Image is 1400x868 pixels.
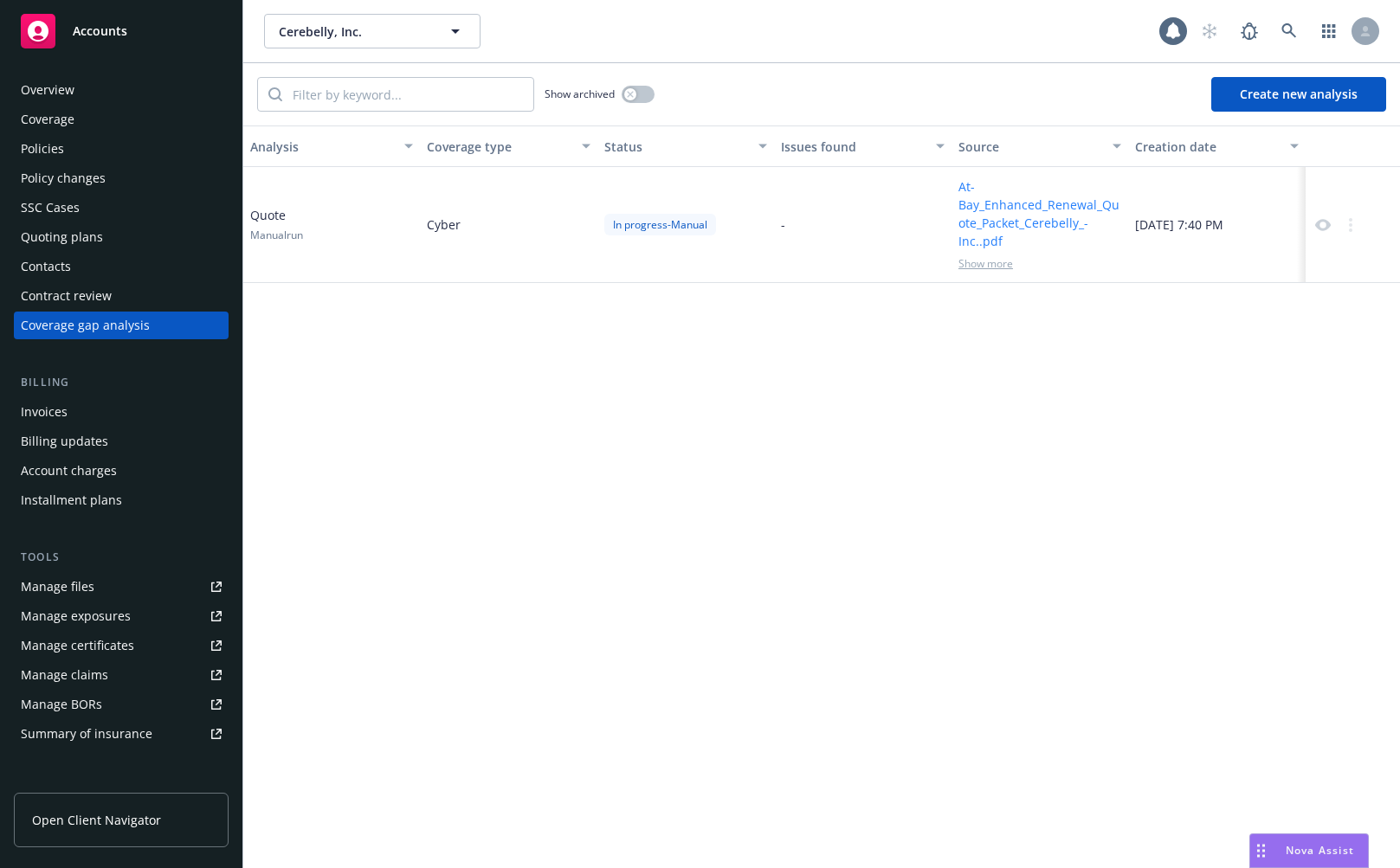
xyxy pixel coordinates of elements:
[597,125,774,167] button: Status
[21,661,108,689] div: Manage claims
[21,312,150,339] div: Coverage gap analysis
[14,573,229,601] a: Manage files
[279,23,429,41] span: Cerebelly, Inc.
[604,214,716,235] div: In progress - Manual
[14,253,229,280] a: Contacts
[14,398,229,426] a: Invoices
[14,282,229,310] a: Contract review
[958,138,1102,156] div: Source
[14,7,229,55] a: Accounts
[1128,167,1305,283] div: [DATE] 7:40 PM
[14,76,229,104] a: Overview
[1128,125,1305,167] button: Creation date
[1272,14,1306,48] a: Search
[1211,77,1386,112] button: Create new analysis
[282,78,533,111] input: Filter by keyword...
[1232,14,1267,48] a: Report a Bug
[21,223,103,251] div: Quoting plans
[14,661,229,689] a: Manage claims
[14,194,229,222] a: SSC Cases
[958,177,1121,250] button: At-Bay_Enhanced_Renewal_Quote_Packet_Cerebelly_-Inc..pdf
[21,106,74,133] div: Coverage
[21,486,122,514] div: Installment plans
[21,428,108,455] div: Billing updates
[774,125,951,167] button: Issues found
[21,194,80,222] div: SSC Cases
[14,486,229,514] a: Installment plans
[21,282,112,310] div: Contract review
[14,549,229,566] div: Tools
[1135,138,1279,156] div: Creation date
[14,602,229,630] a: Manage exposures
[1286,843,1354,858] span: Nova Assist
[14,428,229,455] a: Billing updates
[14,223,229,251] a: Quoting plans
[73,24,127,38] span: Accounts
[21,602,131,630] div: Manage exposures
[420,125,597,167] button: Coverage type
[21,691,102,718] div: Manage BORs
[243,125,420,167] button: Analysis
[250,228,303,242] span: Manual run
[1249,833,1369,868] button: Nova Assist
[958,256,1013,271] span: Show more
[604,138,748,156] div: Status
[781,138,925,156] div: Issues found
[545,87,615,101] span: Show archived
[21,164,106,192] div: Policy changes
[1312,14,1346,48] a: Switch app
[32,811,161,829] span: Open Client Navigator
[21,457,117,485] div: Account charges
[14,164,229,192] a: Policy changes
[1250,834,1272,867] div: Drag to move
[21,135,64,163] div: Policies
[250,206,303,242] div: Quote
[21,573,94,601] div: Manage files
[14,312,229,339] a: Coverage gap analysis
[21,76,74,104] div: Overview
[268,87,282,101] svg: Search
[14,106,229,133] a: Coverage
[1192,14,1227,48] a: Start snowing
[21,720,152,748] div: Summary of insurance
[952,125,1128,167] button: Source
[264,14,481,48] button: Cerebelly, Inc.
[21,632,134,659] div: Manage certificates
[781,215,785,234] div: -
[14,457,229,485] a: Account charges
[14,374,229,391] div: Billing
[21,398,68,426] div: Invoices
[420,167,597,283] div: Cyber
[14,720,229,748] a: Summary of insurance
[14,632,229,659] a: Manage certificates
[427,138,571,156] div: Coverage type
[14,135,229,163] a: Policies
[250,138,394,156] div: Analysis
[21,253,71,280] div: Contacts
[14,691,229,718] a: Manage BORs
